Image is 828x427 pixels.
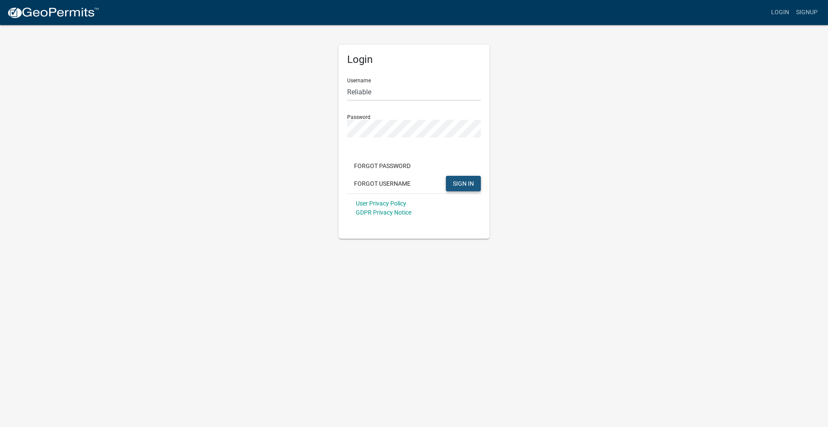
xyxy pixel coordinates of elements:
[347,53,481,66] h5: Login
[768,4,793,21] a: Login
[356,209,411,216] a: GDPR Privacy Notice
[453,180,474,187] span: SIGN IN
[446,176,481,191] button: SIGN IN
[347,176,417,191] button: Forgot Username
[793,4,821,21] a: Signup
[347,158,417,174] button: Forgot Password
[356,200,406,207] a: User Privacy Policy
